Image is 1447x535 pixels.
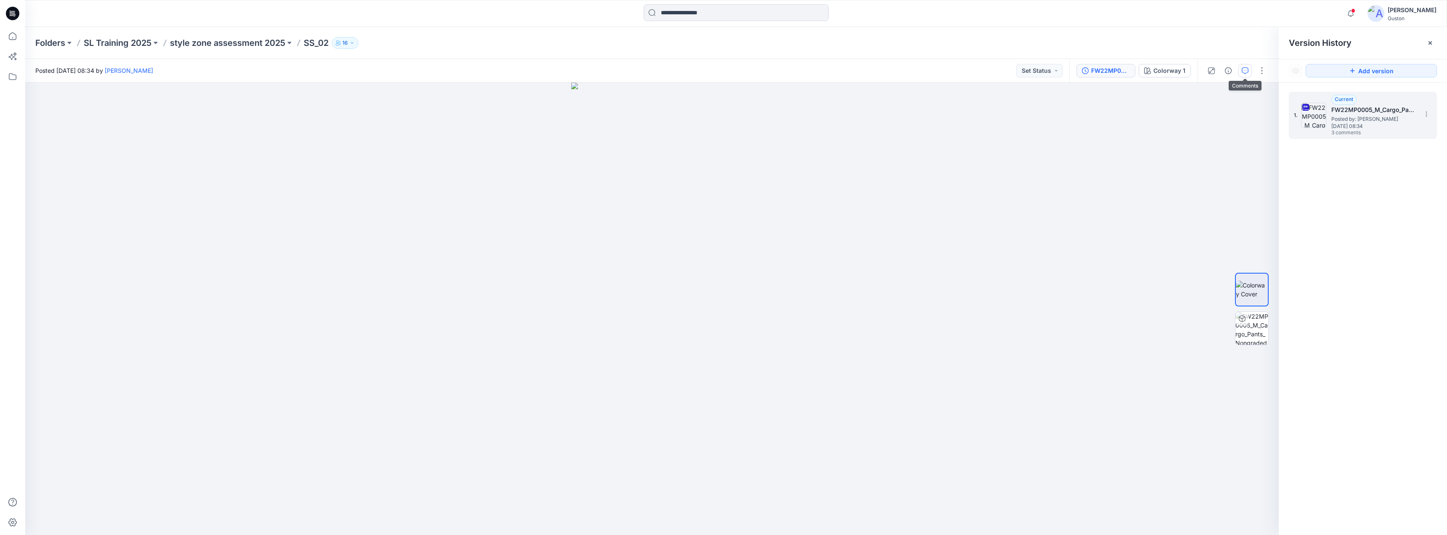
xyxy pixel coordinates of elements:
a: Folders [35,37,65,49]
button: 16 [332,37,358,49]
img: FW22MP0005_M_Cargo_Pants_Nongraded Colorway 1 [1235,312,1268,345]
button: FW22MP0005_M_Cargo_Pants_Nongraded [1076,64,1135,77]
span: [DATE] 08:34 [1331,123,1415,129]
h5: FW22MP0005_M_Cargo_Pants_Nongraded [1331,105,1415,115]
img: FW22MP0005_M_Cargo_Pants_Nongraded [1301,103,1326,128]
img: eyJhbGciOiJIUzI1NiIsImtpZCI6IjAiLCJzbHQiOiJzZXMiLCJ0eXAiOiJKV1QifQ.eyJkYXRhIjp7InR5cGUiOiJzdG9yYW... [571,83,733,535]
div: Guston [1388,15,1436,21]
span: Posted by: Apsara Mediwake [1331,115,1415,123]
div: Colorway 1 [1153,66,1185,75]
span: Current [1335,96,1353,102]
p: SS_02 [304,37,329,49]
button: Show Hidden Versions [1289,64,1302,77]
span: 1. [1294,112,1298,119]
a: style zone assessment 2025 [170,37,285,49]
span: 3 comments [1331,130,1390,136]
img: Colorway Cover [1236,281,1268,298]
div: [PERSON_NAME] [1388,5,1436,15]
button: Details [1222,64,1235,77]
button: Add version [1306,64,1437,77]
button: Close [1427,40,1434,46]
button: Colorway 1 [1139,64,1191,77]
div: FW22MP0005_M_Cargo_Pants_Nongraded [1091,66,1130,75]
span: Posted [DATE] 08:34 by [35,66,153,75]
p: 16 [342,38,348,48]
a: [PERSON_NAME] [105,67,153,74]
a: SL Training 2025 [84,37,151,49]
img: avatar [1367,5,1384,22]
span: Version History [1289,38,1352,48]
